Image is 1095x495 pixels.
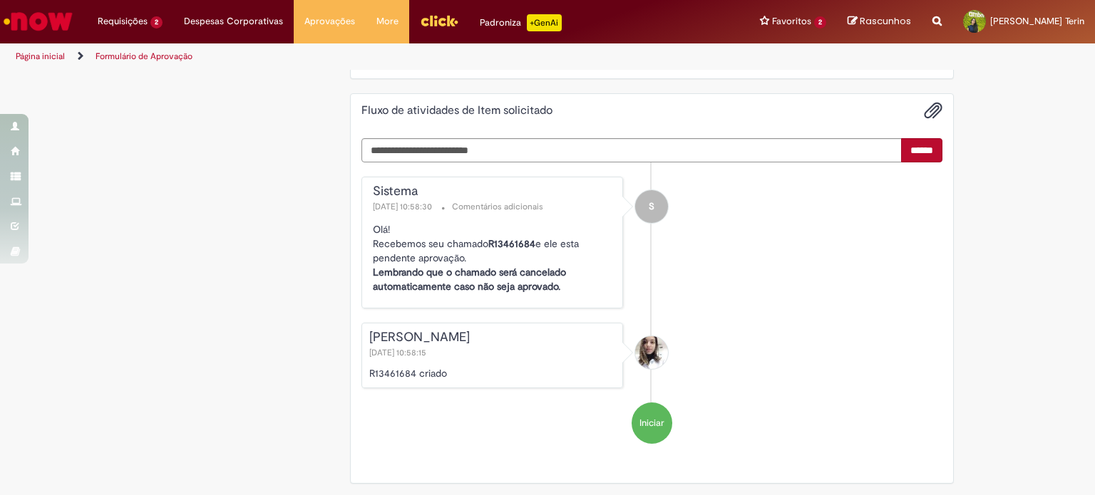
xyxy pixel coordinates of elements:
a: Rascunhos [848,15,911,28]
div: Padroniza [480,14,562,31]
li: Daniela Da Fonseca [361,323,943,388]
span: Despesas Corporativas [184,14,283,28]
span: [DATE] 10:58:30 [373,201,435,212]
img: click_logo_yellow_360x200.png [420,10,458,31]
div: Daniela Da Fonseca [635,336,668,369]
span: Rascunhos [860,14,911,28]
ul: Trilhas de página [11,43,719,70]
span: 2 [814,16,826,28]
span: Iniciar [639,417,664,430]
span: More [376,14,399,28]
div: [PERSON_NAME] [369,330,616,345]
small: Comentários adicionais [452,201,543,213]
span: [PERSON_NAME] Terin [990,15,1084,27]
span: S [649,189,654,224]
p: R13461684 criado [369,366,616,380]
ul: Histórico de tíquete [361,162,943,458]
a: Formulário de Aprovação [96,51,192,62]
span: 2 [150,16,163,28]
span: Favoritos [772,14,811,28]
span: Aprovações [304,14,355,28]
span: Requisições [98,14,148,28]
p: +GenAi [527,14,562,31]
p: Olá! Recebemos seu chamado e ele esta pendente aprovação. [373,222,616,293]
span: [DATE] 10:58:15 [369,347,429,358]
b: Lembrando que o chamado será cancelado automaticamente caso não seja aprovado. [373,266,566,293]
img: ServiceNow [1,7,75,36]
button: Adicionar anexos [924,101,942,120]
b: R13461684 [488,237,535,250]
h2: Fluxo de atividades de Item solicitado Histórico de tíquete [361,105,552,118]
a: Página inicial [16,51,65,62]
div: Sistema [373,184,616,199]
textarea: Digite sua mensagem aqui... [361,138,903,162]
div: System [635,190,668,223]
